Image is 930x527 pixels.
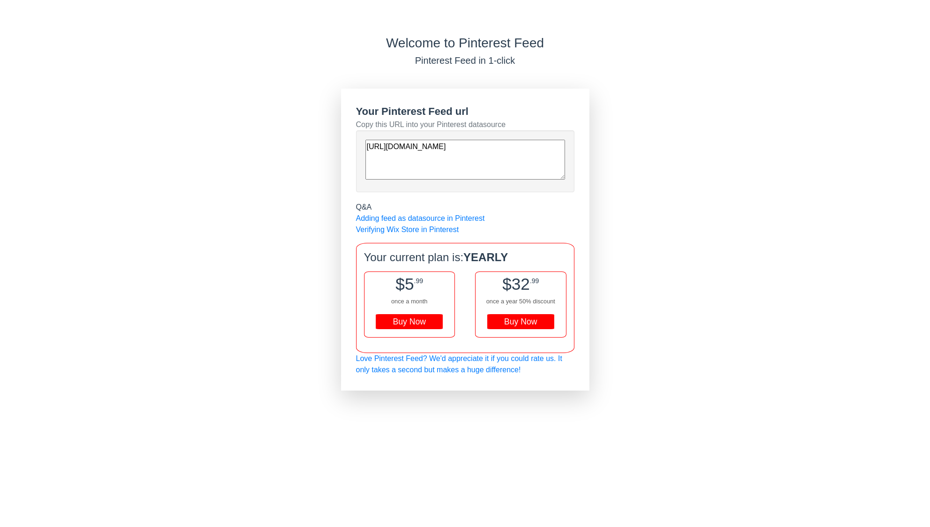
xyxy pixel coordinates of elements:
div: Your Pinterest Feed url [356,104,574,119]
div: Copy this URL into your Pinterest datasource [356,119,574,130]
div: Buy Now [376,314,443,329]
a: Verifying Wix Store in Pinterest [356,226,459,233]
h4: Your current plan is: [364,251,566,264]
span: $32 [502,275,530,293]
a: Adding feed as datasource in Pinterest [356,214,485,222]
div: Q&A [356,202,574,213]
div: Buy Now [487,314,554,329]
span: .99 [530,277,539,285]
span: .99 [414,277,423,285]
div: once a year 50% discount [476,297,565,306]
span: $5 [395,275,414,293]
b: YEARLY [463,251,508,263]
div: once a month [365,297,454,306]
a: Love Pinterest Feed? We'd appreciate it if you could rate us. It only takes a second but makes a ... [356,354,562,374]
